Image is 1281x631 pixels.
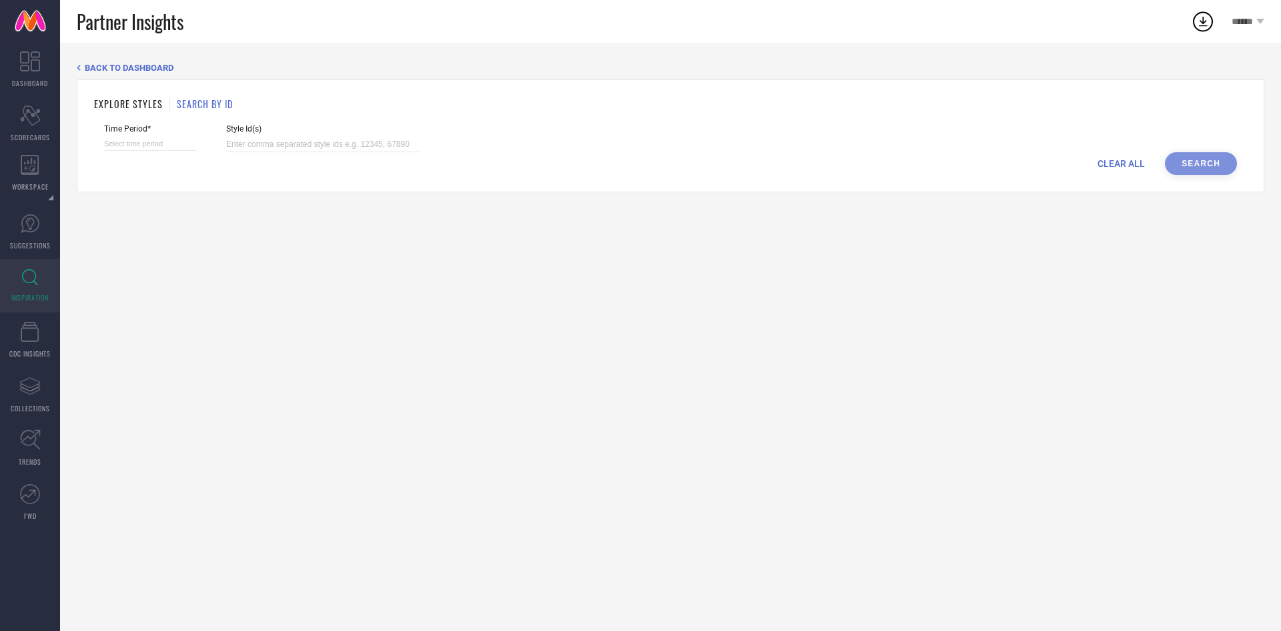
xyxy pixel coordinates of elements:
[11,403,50,413] span: COLLECTIONS
[11,292,49,302] span: INSPIRATION
[94,97,163,111] h1: EXPLORE STYLES
[77,63,1264,73] div: Back TO Dashboard
[10,240,51,250] span: SUGGESTIONS
[226,124,420,134] span: Style Id(s)
[11,132,50,142] span: SCORECARDS
[9,349,51,359] span: CDC INSIGHTS
[104,137,196,151] input: Select time period
[177,97,233,111] h1: SEARCH BY ID
[77,8,183,35] span: Partner Insights
[226,137,420,152] input: Enter comma separated style ids e.g. 12345, 67890
[1191,9,1215,33] div: Open download list
[12,182,49,192] span: WORKSPACE
[104,124,196,134] span: Time Period*
[19,457,41,467] span: TRENDS
[24,511,37,521] span: FWD
[1098,158,1145,169] span: CLEAR ALL
[12,78,48,88] span: DASHBOARD
[85,63,173,73] span: BACK TO DASHBOARD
